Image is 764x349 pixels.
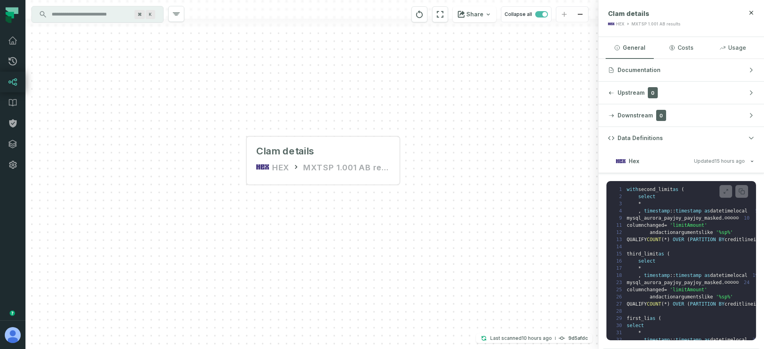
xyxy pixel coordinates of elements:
[644,208,670,214] span: timestamp
[694,158,745,164] span: Updated
[661,237,664,242] span: (
[681,187,684,192] span: (
[658,251,664,257] span: as
[611,250,627,257] span: 15
[719,237,724,242] span: BY
[658,316,661,321] span: (
[667,251,670,257] span: (
[719,301,724,307] span: BY
[618,66,661,74] span: Documentation
[611,279,627,286] span: 23
[611,293,627,300] span: 26
[656,110,666,121] span: 0
[748,272,763,279] span: 19
[522,335,552,341] relative-time: Sep 29, 2025, 6:15 AM GMT+3
[725,215,739,221] span: ☺☺☺☺☺
[611,322,627,329] span: 30
[627,280,721,285] span: mysql_aurora_payjoy_payjoy_masked
[704,337,710,343] span: as
[670,208,675,214] span: ::
[650,294,659,300] span: and
[725,237,759,242] span: creditlineid
[664,222,667,228] span: =
[598,104,764,127] button: Downstream0
[627,237,647,242] span: QUALIFY
[748,336,763,343] span: 33
[748,207,763,214] span: 5
[627,323,644,328] span: select
[667,301,670,307] span: )
[658,294,701,300] span: actionarguments
[501,6,552,22] button: Collapse all
[611,186,627,193] span: 1
[716,230,733,235] span: '%sp%'
[676,337,702,343] span: timestamp
[716,294,733,300] span: '%sp%'
[670,337,675,343] span: ::
[598,82,764,104] button: Upstream0
[638,194,655,199] span: select
[644,337,670,343] span: timestamp
[702,230,713,235] span: like
[627,301,647,307] span: QUALIFY
[690,301,716,307] span: PARTITION
[670,287,707,292] span: 'limitAmount'
[658,230,701,235] span: actionarguments
[611,308,627,315] span: 28
[611,336,627,343] span: 32
[661,301,664,307] span: (
[9,310,16,317] div: Tooltip anchor
[627,187,638,192] span: with
[272,161,289,174] div: HEX
[256,145,314,158] div: Clam details
[611,243,627,250] span: 14
[647,301,661,307] span: COUNT
[608,156,754,166] button: HexUpdated[DATE] 1:05:40 AM
[721,215,724,221] span: .
[638,273,641,278] span: ,
[627,251,658,257] span: third_limit
[629,157,639,165] span: Hex
[673,301,684,307] span: OVER
[676,273,702,278] span: timestamp
[725,301,759,307] span: creditlineid
[702,294,713,300] span: like
[134,10,145,19] span: Press ⌘ + K to focus the search bar
[704,208,710,214] span: as
[673,237,684,242] span: OVER
[690,237,716,242] span: PARTITION
[611,200,627,207] span: 3
[648,87,658,98] span: 0
[631,21,680,27] div: MXTSP 1.001 AB results
[618,111,653,119] span: Downstream
[490,334,552,342] p: Last scanned
[146,10,155,19] span: Press ⌘ + K to focus the search bar
[673,187,678,192] span: as
[687,301,690,307] span: (
[611,329,627,336] span: 31
[710,337,748,343] span: datetimelocal
[611,272,627,279] span: 18
[670,222,707,228] span: 'limitAmount'
[670,273,675,278] span: ::
[647,237,661,242] span: COUNT
[5,327,21,343] img: avatar of Aviel Bar-Yossef
[676,208,702,214] span: timestamp
[721,280,724,285] span: .
[611,315,627,322] span: 29
[618,134,663,142] span: Data Definitions
[739,214,754,222] span: 10
[568,336,588,341] h4: 9d5afdc
[618,89,645,97] span: Upstream
[606,37,654,58] button: General
[650,230,659,235] span: and
[725,280,739,285] span: ☺☺☺☺☺
[638,337,641,343] span: ,
[303,161,390,174] div: MXTSP 1.001 AB results
[598,127,764,149] button: Data Definitions
[739,279,754,286] span: 24
[638,208,641,214] span: ,
[608,10,649,18] span: Clam details
[664,287,667,292] span: =
[650,316,655,321] span: as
